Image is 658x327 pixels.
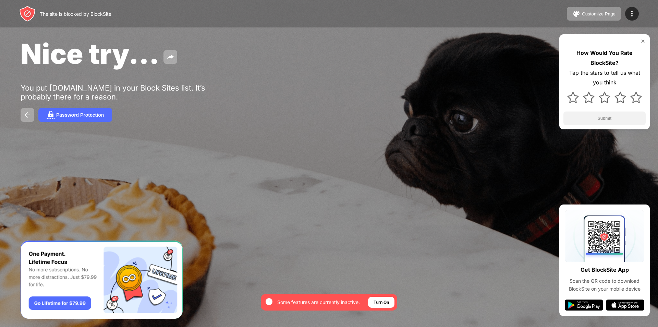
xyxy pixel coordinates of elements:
[563,112,646,125] button: Submit
[563,48,646,68] div: How Would You Rate BlockSite?
[374,299,389,306] div: Turn On
[565,210,644,262] img: qrcode.svg
[567,7,621,21] button: Customize Page
[572,10,581,18] img: pallet.svg
[277,299,360,306] div: Some features are currently inactive.
[630,92,642,103] img: star.svg
[56,112,104,118] div: Password Protection
[47,111,55,119] img: password.svg
[583,92,595,103] img: star.svg
[19,5,36,22] img: header-logo.svg
[628,10,636,18] img: menu-icon.svg
[21,37,159,70] span: Nice try...
[581,265,629,275] div: Get BlockSite App
[563,68,646,88] div: Tap the stars to tell us what you think
[565,277,644,293] div: Scan the QR code to download BlockSite on your mobile device
[265,297,273,306] img: error-circle-white.svg
[606,300,644,311] img: app-store.svg
[567,92,579,103] img: star.svg
[640,38,646,44] img: rate-us-close.svg
[21,241,183,319] iframe: Banner
[614,92,626,103] img: star.svg
[565,300,603,311] img: google-play.svg
[23,111,32,119] img: back.svg
[166,53,174,61] img: share.svg
[21,83,232,101] div: You put [DOMAIN_NAME] in your Block Sites list. It’s probably there for a reason.
[40,11,111,17] div: The site is blocked by BlockSite
[38,108,112,122] button: Password Protection
[582,11,616,16] div: Customize Page
[599,92,610,103] img: star.svg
